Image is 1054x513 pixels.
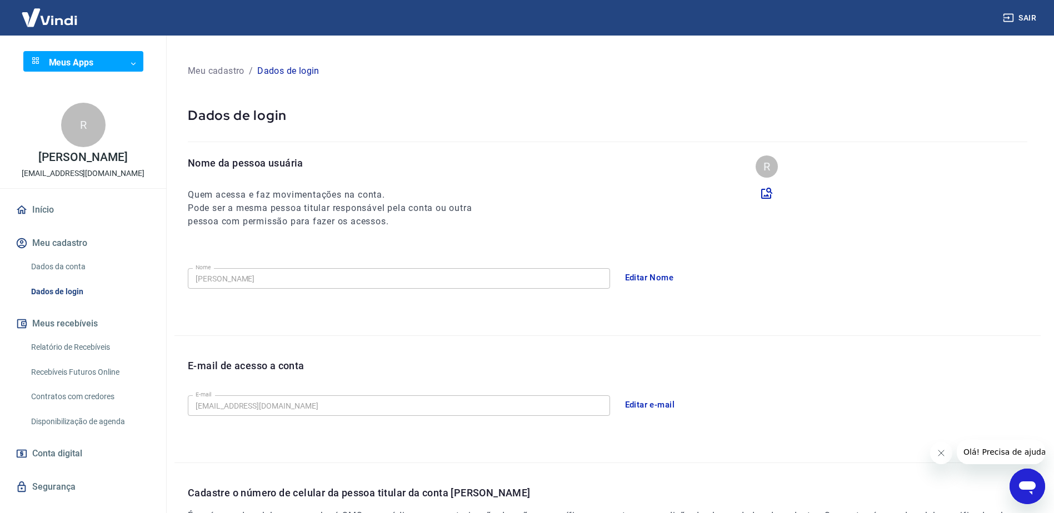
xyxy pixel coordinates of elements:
label: Nome [196,263,211,271]
p: [EMAIL_ADDRESS][DOMAIN_NAME] [22,168,144,179]
p: E-mail de acesso a conta [188,358,304,373]
button: Sair [1001,8,1041,28]
span: Olá! Precisa de ajuda? [7,8,93,17]
iframe: Mensagem da empresa [957,440,1045,464]
a: Conta digital [13,441,153,466]
button: Editar Nome [619,266,680,289]
iframe: Fechar mensagem [930,442,952,464]
a: Contratos com credores [27,385,153,408]
button: Meu cadastro [13,231,153,255]
a: Segurança [13,475,153,499]
div: R [756,155,778,178]
a: Dados de login [27,280,153,303]
p: [PERSON_NAME] [38,152,127,163]
p: Meu cadastro [188,64,244,78]
p: Dados de login [188,107,1027,124]
p: Dados de login [257,64,319,78]
a: Início [13,198,153,222]
p: Cadastre o número de celular da pessoa titular da conta [PERSON_NAME] [188,485,1041,500]
button: Meus recebíveis [13,311,153,336]
iframe: Botão para abrir a janela de mensagens [1010,469,1045,504]
a: Recebíveis Futuros Online [27,361,153,384]
a: Dados da conta [27,255,153,278]
label: E-mail [196,390,211,399]
h6: Pode ser a mesma pessoa titular responsável pela conta ou outra pessoa com permissão para fazer o... [188,202,492,228]
div: R [61,103,106,147]
a: Relatório de Recebíveis [27,336,153,359]
span: Conta digital [32,446,82,461]
img: Vindi [13,1,86,34]
p: Nome da pessoa usuária [188,155,492,170]
p: / [249,64,253,78]
h6: Quem acessa e faz movimentações na conta. [188,188,492,202]
button: Editar e-mail [619,393,681,416]
a: Disponibilização de agenda [27,410,153,433]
